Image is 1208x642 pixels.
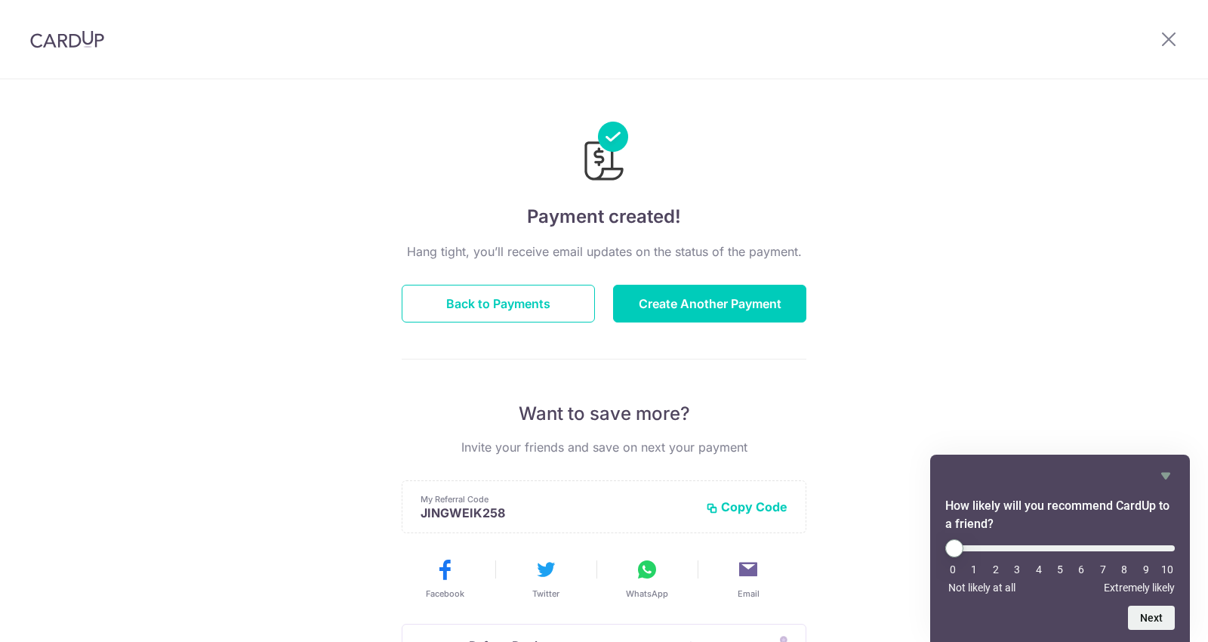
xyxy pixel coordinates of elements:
[421,493,694,505] p: My Referral Code
[945,497,1175,533] h2: How likely will you recommend CardUp to a friend? Select an option from 0 to 10, with 0 being Not...
[948,582,1015,594] span: Not likely at all
[966,563,981,576] li: 1
[402,242,806,261] p: Hang tight, you’ll receive email updates on the status of the payment.
[30,30,104,48] img: CardUp
[945,563,960,576] li: 0
[945,467,1175,630] div: How likely will you recommend CardUp to a friend? Select an option from 0 to 10, with 0 being Not...
[402,203,806,230] h4: Payment created!
[1117,563,1132,576] li: 8
[1104,582,1175,594] span: Extremely likely
[1052,563,1068,576] li: 5
[1157,467,1175,485] button: Hide survey
[421,505,694,520] p: JINGWEIK258
[402,438,806,456] p: Invite your friends and save on next your payment
[988,563,1003,576] li: 2
[738,588,760,600] span: Email
[1009,563,1025,576] li: 3
[613,285,806,323] button: Create Another Payment
[945,539,1175,594] div: How likely will you recommend CardUp to a friend? Select an option from 0 to 10, with 0 being Not...
[1031,563,1046,576] li: 4
[580,122,628,185] img: Payments
[1096,563,1111,576] li: 7
[626,588,668,600] span: WhatsApp
[501,557,590,600] button: Twitter
[1160,563,1175,576] li: 10
[706,499,787,514] button: Copy Code
[1139,563,1154,576] li: 9
[602,557,692,600] button: WhatsApp
[704,557,793,600] button: Email
[1074,563,1089,576] li: 6
[400,557,489,600] button: Facebook
[402,402,806,426] p: Want to save more?
[426,588,464,600] span: Facebook
[532,588,559,600] span: Twitter
[1128,606,1175,630] button: Next question
[402,285,595,323] button: Back to Payments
